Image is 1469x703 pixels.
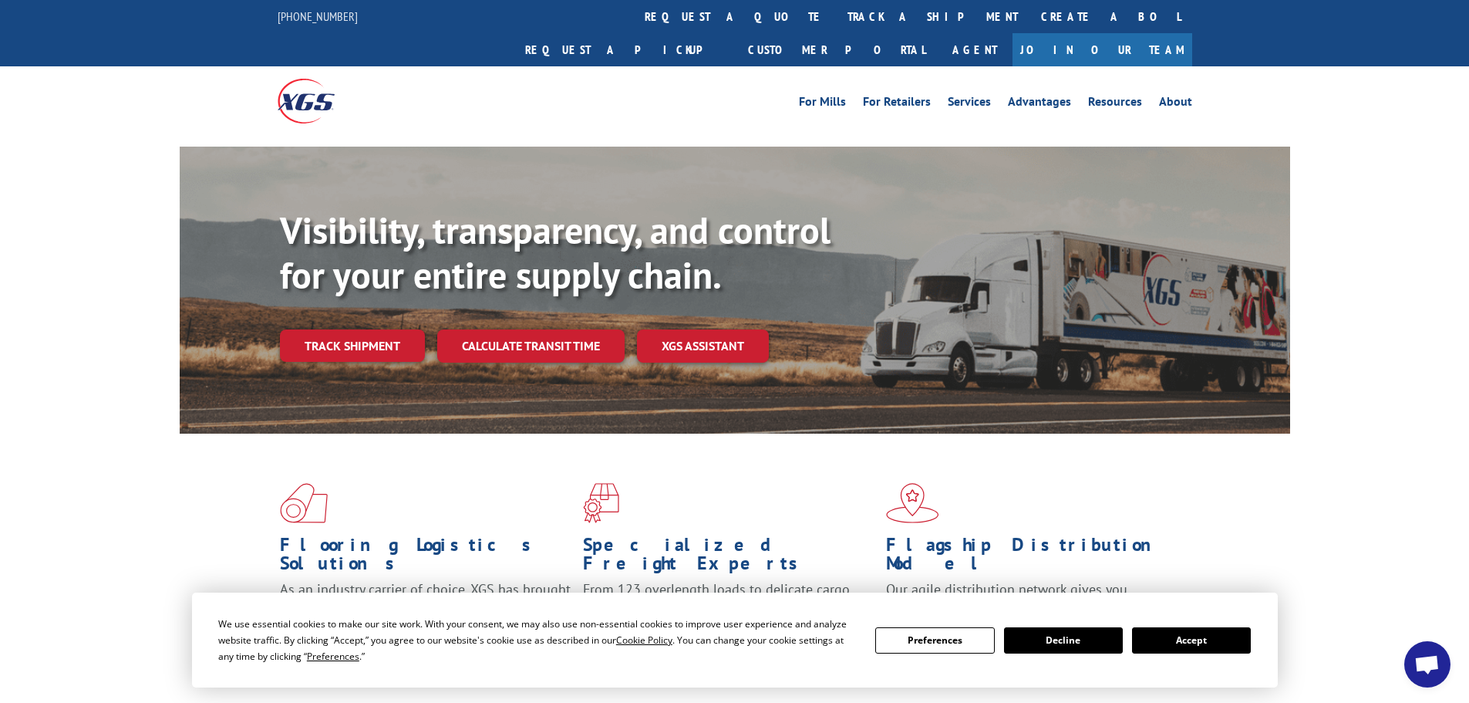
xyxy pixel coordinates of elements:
[886,580,1170,617] span: Our agile distribution network gives you nationwide inventory management on demand.
[937,33,1012,66] a: Agent
[218,616,857,664] div: We use essential cookies to make our site work. With your consent, we may also use non-essential ...
[1004,627,1123,654] button: Decline
[736,33,937,66] a: Customer Portal
[278,8,358,24] a: [PHONE_NUMBER]
[583,580,874,649] p: From 123 overlength loads to delicate cargo, our experienced staff knows the best way to move you...
[583,536,874,580] h1: Specialized Freight Experts
[637,330,769,363] a: XGS ASSISTANT
[948,96,991,113] a: Services
[1159,96,1192,113] a: About
[437,330,625,363] a: Calculate transit time
[280,483,328,523] img: xgs-icon-total-supply-chain-intelligence-red
[1008,96,1071,113] a: Advantages
[192,593,1278,688] div: Cookie Consent Prompt
[280,580,571,635] span: As an industry carrier of choice, XGS has brought innovation and dedication to flooring logistics...
[886,536,1178,580] h1: Flagship Distribution Model
[583,483,619,523] img: xgs-icon-focused-on-flooring-red
[1132,627,1251,654] button: Accept
[1088,96,1142,113] a: Resources
[1404,641,1450,688] div: Open chat
[863,96,931,113] a: For Retailers
[280,330,425,362] a: Track shipment
[616,634,672,647] span: Cookie Policy
[886,483,939,523] img: xgs-icon-flagship-distribution-model-red
[799,96,846,113] a: For Mills
[307,650,359,663] span: Preferences
[280,206,831,299] b: Visibility, transparency, and control for your entire supply chain.
[1012,33,1192,66] a: Join Our Team
[514,33,736,66] a: Request a pickup
[280,536,571,580] h1: Flooring Logistics Solutions
[875,627,994,654] button: Preferences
